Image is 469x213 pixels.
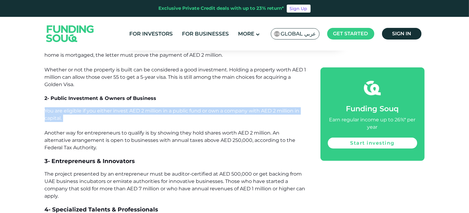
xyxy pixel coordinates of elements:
div: Earn regular income up to 26%* per year [328,116,417,131]
span: 4- Specialized Talents & Professionals [45,206,158,213]
span: Sign in [392,31,411,36]
a: For Businesses [180,29,230,39]
span: Get started [333,31,368,36]
a: Sign in [382,28,422,40]
span: Funding Souq [346,104,399,113]
span: 3- Entrepreneurs & Innovators [45,158,135,165]
span: You are eligible if you either invest AED 2 million in a public fund or own a company with AED 2 ... [45,108,300,150]
img: SA Flag [274,31,280,36]
div: Exclusive Private Credit deals with up to 23% return* [159,5,284,12]
span: More [238,31,254,37]
span: Global عربي [281,30,316,37]
img: fsicon [364,80,381,97]
span: 2- Public Investment & Owners of Business [45,95,157,101]
img: Logo [40,18,100,49]
a: Sign Up [287,5,311,13]
a: For Investors [128,29,174,39]
span: The project presented by an entrepreneur must be auditor-certified at AED 500,000 or get backing ... [45,171,305,199]
a: Start investing [328,138,417,149]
